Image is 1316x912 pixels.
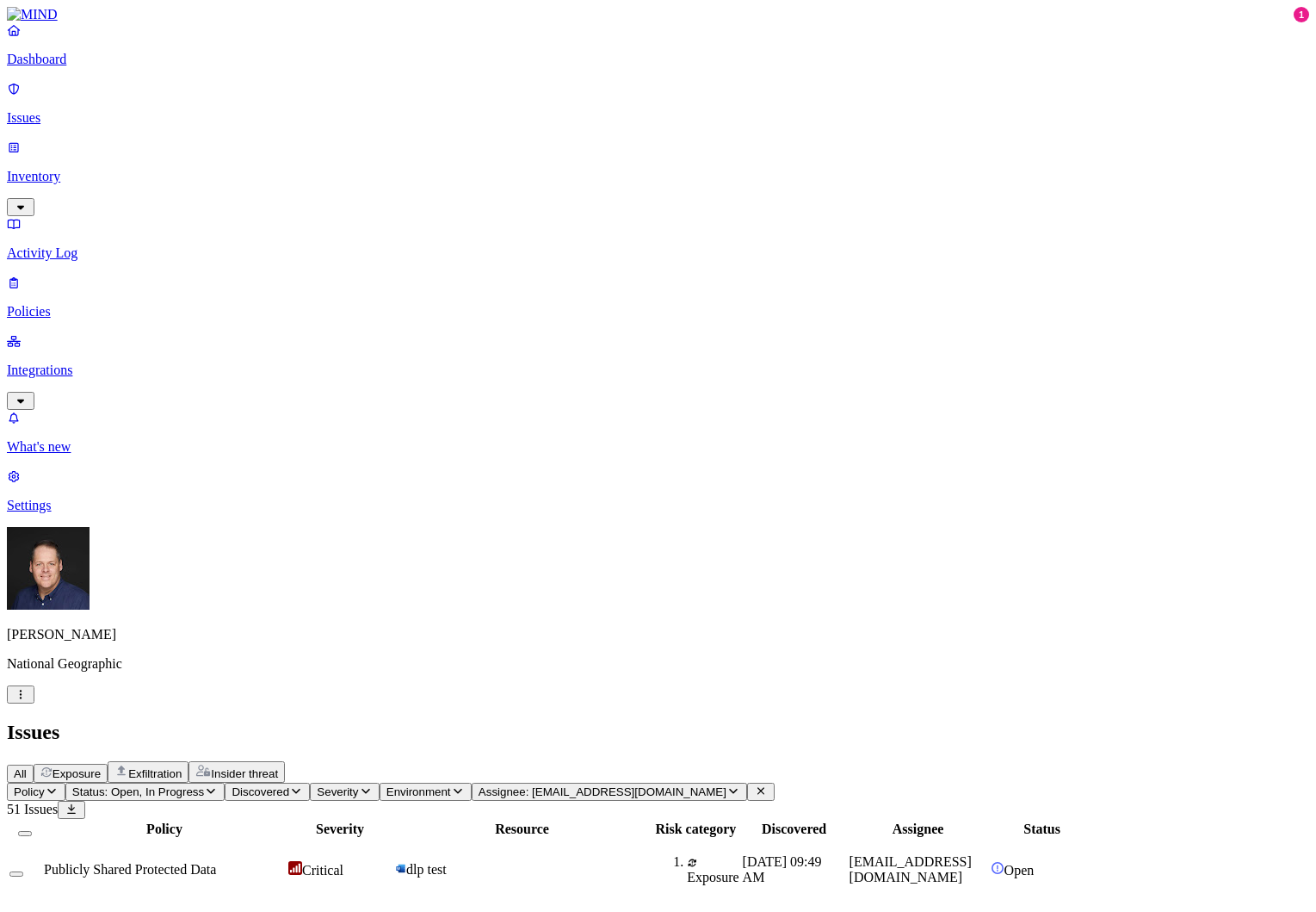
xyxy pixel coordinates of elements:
[53,767,101,780] span: Exposure
[7,498,1309,513] p: Settings
[7,169,1309,184] p: Inventory
[850,822,987,837] div: Assignee
[7,245,1309,261] p: Activity Log
[44,822,285,837] div: Policy
[7,304,1309,320] p: Policies
[232,785,289,798] span: Discovered
[395,863,406,874] img: microsoft-word
[128,767,182,780] span: Exfiltration
[7,721,1309,744] h2: Issues
[44,862,216,877] span: Publicly Shared Protected Data
[211,767,278,780] span: Insider threat
[479,785,726,798] span: Assignee: [EMAIL_ADDRESS][DOMAIN_NAME]
[7,7,58,22] img: MIND
[687,854,738,885] div: Exposure
[7,627,1309,642] p: [PERSON_NAME]
[18,831,32,836] button: Select all
[7,656,1309,672] p: National Geographic
[7,52,1309,67] p: Dashboard
[1004,863,1035,878] span: Open
[317,785,358,798] span: Severity
[14,785,45,798] span: Policy
[743,854,822,884] span: [DATE] 09:49 AM
[850,854,972,884] span: [EMAIL_ADDRESS][DOMAIN_NAME]
[7,802,58,816] span: 51 Issues
[7,110,1309,126] p: Issues
[991,822,1094,837] div: Status
[302,863,343,878] span: Critical
[14,767,27,780] span: All
[395,822,649,837] div: Resource
[743,822,846,837] div: Discovered
[9,872,23,877] button: Select row
[288,822,392,837] div: Severity
[991,861,1004,875] img: status-open
[7,439,1309,455] p: What's new
[386,785,451,798] span: Environment
[652,822,738,837] div: Risk category
[406,862,447,877] span: dlp test
[7,363,1309,378] p: Integrations
[7,527,90,610] img: Mark DeCarlo
[72,785,204,798] span: Status: Open, In Progress
[288,861,302,875] img: severity-critical
[1294,7,1309,22] div: 1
